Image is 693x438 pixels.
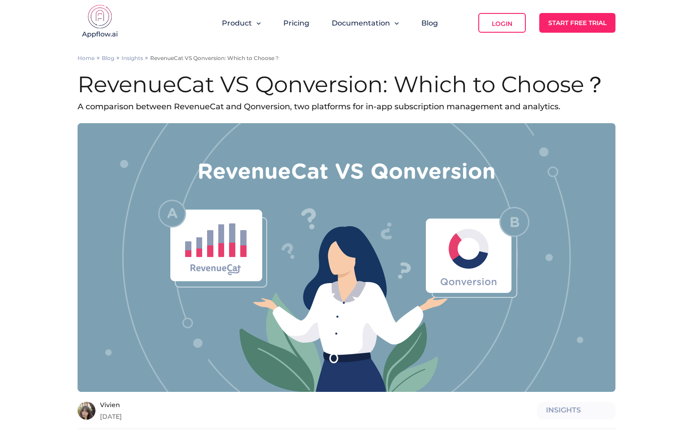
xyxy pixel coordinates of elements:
span: Product [222,19,252,27]
img: a5678612-0e4b-4626-aec3-addbbce2a3b8.png [78,123,615,392]
span: Insights [546,407,581,415]
span: Documentation [332,19,390,27]
a: Insights [121,55,143,61]
h1: RevenueCat VS Qonversion: Which to Choose？ [78,70,615,99]
a: Blog [102,55,114,61]
span: [DATE] [100,413,533,420]
p: RevenueCat VS Qonversion: Which to Choose？ [150,55,280,61]
p: A comparison between RevenueCat and Qonversion, two platforms for in-app subscription management ... [78,99,615,114]
span: Vivien [100,402,533,408]
a: Pricing [283,19,309,27]
a: Home [78,55,95,61]
img: appflow.ai-logo [78,4,122,40]
img: vivien.jpg [78,402,95,420]
button: Documentation [332,19,399,27]
button: Product [222,19,261,27]
a: Start Free Trial [539,13,615,33]
a: Blog [421,19,438,27]
a: Login [478,13,526,33]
